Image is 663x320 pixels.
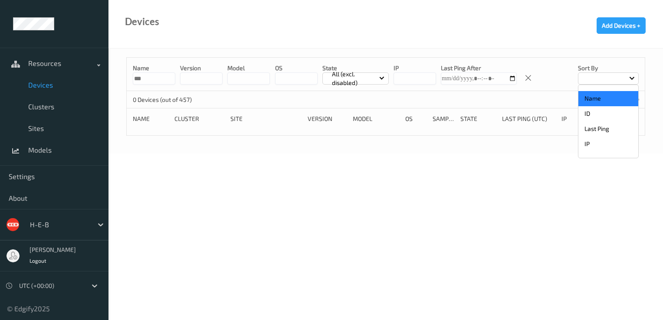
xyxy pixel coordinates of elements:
p: Name [133,64,175,72]
div: version [308,114,347,123]
div: State [460,114,496,123]
p: 0 Devices (out of 457) [133,95,198,104]
div: Site [230,114,302,123]
p: Last Ping After [441,64,517,72]
button: Add Devices + [597,17,646,34]
p: IP [394,64,436,72]
p: model [227,64,270,72]
div: ip [561,114,604,123]
div: Last Ping (UTC) [502,114,555,123]
div: OS [405,114,427,123]
div: Devices [125,17,159,26]
div: Cluster [174,114,224,123]
div: Samples [433,114,454,123]
p: OS [275,64,318,72]
p: Name [578,91,638,106]
p: All (excl. disabled) [329,70,379,87]
p: State [322,64,389,72]
p: ID [578,106,638,121]
p: IP [578,137,638,152]
p: Last Ping [578,121,638,137]
p: Sort by [578,64,639,72]
p: version [180,64,223,72]
div: Name [133,114,168,123]
div: Model [353,114,399,123]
